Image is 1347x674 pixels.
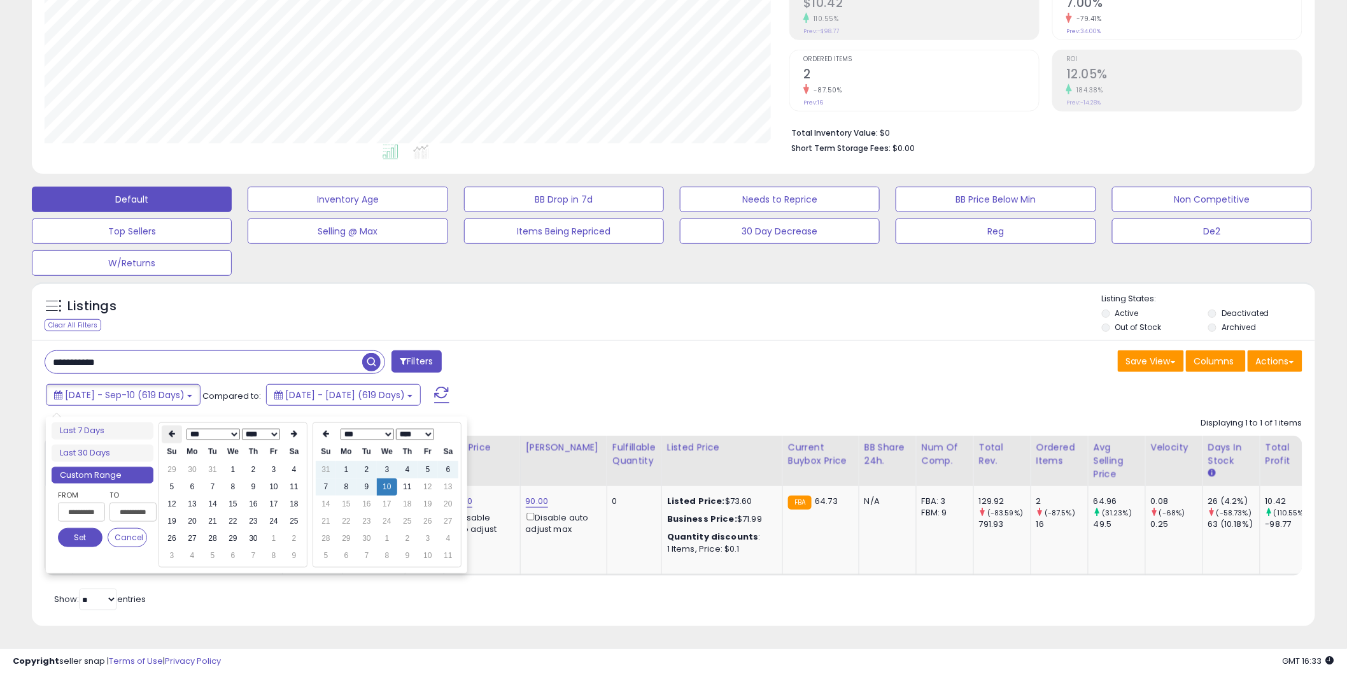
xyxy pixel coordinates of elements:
[1208,496,1260,507] div: 26 (4.2%)
[243,547,264,564] td: 7
[264,443,284,461] th: Fr
[264,496,284,513] td: 17
[165,655,221,667] a: Privacy Policy
[449,510,511,547] div: Disable auto adjust min
[788,496,812,510] small: FBA
[264,513,284,530] td: 24
[397,478,418,496] td: 11
[284,530,304,547] td: 2
[223,443,243,461] th: We
[356,443,377,461] th: Tu
[397,513,418,530] td: 25
[243,478,264,496] td: 9
[1266,519,1317,530] div: -98.77
[52,422,153,440] li: Last 7 Days
[979,441,1026,468] div: Total Rev.
[223,461,243,478] td: 1
[1208,519,1260,530] div: 63 (10.18%)
[1118,350,1184,372] button: Save View
[316,443,336,461] th: Su
[896,219,1096,244] button: Reg
[248,219,448,244] button: Selling @ Max
[284,496,304,513] td: 18
[285,389,405,401] span: [DATE] - [DATE] (619 Days)
[162,443,182,461] th: Su
[1072,14,1102,24] small: -79.41%
[397,547,418,564] td: 9
[667,513,773,525] div: $71.99
[109,655,163,667] a: Terms of Use
[162,461,182,478] td: 29
[1186,350,1246,372] button: Columns
[377,530,397,547] td: 1
[892,142,915,154] span: $0.00
[284,513,304,530] td: 25
[266,384,421,406] button: [DATE] - [DATE] (619 Days)
[377,478,397,496] td: 10
[356,513,377,530] td: 23
[667,513,737,525] b: Business Price:
[162,547,182,564] td: 3
[223,513,243,530] td: 22
[1094,519,1145,530] div: 49.5
[377,461,397,478] td: 3
[438,547,458,564] td: 11
[418,443,438,461] th: Fr
[397,443,418,461] th: Th
[1045,508,1075,518] small: (-87.5%)
[397,530,418,547] td: 2
[667,496,773,507] div: $73.60
[864,441,911,468] div: BB Share 24h.
[788,441,854,468] div: Current Buybox Price
[667,441,777,454] div: Listed Price
[1222,308,1269,319] label: Deactivated
[1036,496,1088,507] div: 2
[1266,496,1317,507] div: 10.42
[336,478,356,496] td: 8
[418,547,438,564] td: 10
[803,99,823,106] small: Prev: 16
[438,461,458,478] td: 6
[1266,441,1312,468] div: Total Profit
[803,27,839,35] small: Prev: -$98.77
[1115,308,1139,319] label: Active
[667,495,725,507] b: Listed Price:
[202,478,223,496] td: 7
[202,461,223,478] td: 31
[438,443,458,461] th: Sa
[45,319,101,331] div: Clear All Filters
[438,496,458,513] td: 20
[67,298,116,315] h5: Listings
[336,547,356,564] td: 6
[284,461,304,478] td: 4
[336,461,356,478] td: 1
[1194,355,1234,368] span: Columns
[316,478,336,496] td: 7
[13,655,59,667] strong: Copyright
[438,513,458,530] td: 27
[1066,99,1101,106] small: Prev: -14.28%
[316,461,336,478] td: 31
[243,530,264,547] td: 30
[1222,322,1256,333] label: Archived
[182,496,202,513] td: 13
[182,461,202,478] td: 30
[356,530,377,547] td: 30
[1151,496,1202,507] div: 0.08
[418,496,438,513] td: 19
[32,250,232,276] button: W/Returns
[418,461,438,478] td: 5
[1201,417,1302,429] div: Displaying 1 to 1 of 1 items
[182,443,202,461] th: Mo
[464,219,664,244] button: Items Being Repriced
[316,496,336,513] td: 14
[202,443,223,461] th: Tu
[243,513,264,530] td: 23
[52,467,153,484] li: Custom Range
[284,547,304,564] td: 9
[1208,468,1216,479] small: Days In Stock.
[202,530,223,547] td: 28
[223,478,243,496] td: 8
[391,350,441,373] button: Filters
[418,478,438,496] td: 12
